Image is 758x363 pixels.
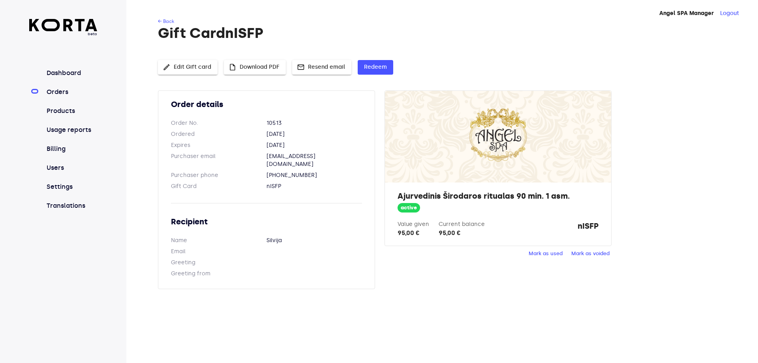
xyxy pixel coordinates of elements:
[163,63,171,71] span: edit
[659,10,714,17] strong: Angel SPA Manager
[266,237,362,245] dd: Silvija
[398,204,420,212] span: active
[171,182,266,190] dt: Gift Card
[266,152,362,168] dd: [EMAIL_ADDRESS][DOMAIN_NAME]
[398,228,429,238] div: 95,00 €
[45,125,98,135] a: Usage reports
[529,249,563,258] span: Mark as used
[297,63,305,71] span: mail
[45,182,98,192] a: Settings
[164,62,211,72] span: Edit Gift card
[266,171,362,179] dd: [PHONE_NUMBER]
[266,130,362,138] dd: [DATE]
[158,60,218,75] button: Edit Gift card
[45,201,98,211] a: Translations
[398,221,429,228] label: Value given
[364,62,387,72] span: Redeem
[358,60,393,75] button: Redeem
[527,248,565,260] button: Mark as used
[266,141,362,149] dd: [DATE]
[171,119,266,127] dt: Order No.
[171,99,362,110] h2: Order details
[266,182,362,190] dd: nISFP
[439,228,485,238] div: 95,00 €
[292,60,351,75] button: Resend email
[45,106,98,116] a: Products
[171,248,266,256] dt: Email
[720,9,739,17] button: Logout
[171,171,266,179] dt: Purchaser phone
[171,130,266,138] dt: Ordered
[158,63,218,70] a: Edit Gift card
[171,152,266,168] dt: Purchaser email
[298,62,345,72] span: Resend email
[158,19,174,24] a: ← Back
[45,144,98,154] a: Billing
[171,237,266,245] dt: Name
[569,248,612,260] button: Mark as voided
[439,221,485,228] label: Current balance
[229,63,236,71] span: insert_drive_file
[171,216,362,227] h2: Recipient
[29,19,98,31] img: Korta
[29,19,98,37] a: beta
[171,259,266,267] dt: Greeting
[578,220,599,238] strong: nISFP
[571,249,610,258] span: Mark as voided
[29,31,98,37] span: beta
[158,25,725,41] h1: Gift Card nISFP
[398,190,598,201] h2: Ajurvedinis Širodaros ritualas 90 min. 1 asm.
[171,141,266,149] dt: Expires
[230,62,280,72] span: Download PDF
[224,60,286,75] button: Download PDF
[266,119,362,127] dd: 10513
[171,270,266,278] dt: Greeting from
[45,163,98,173] a: Users
[45,68,98,78] a: Dashboard
[45,87,98,97] a: Orders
